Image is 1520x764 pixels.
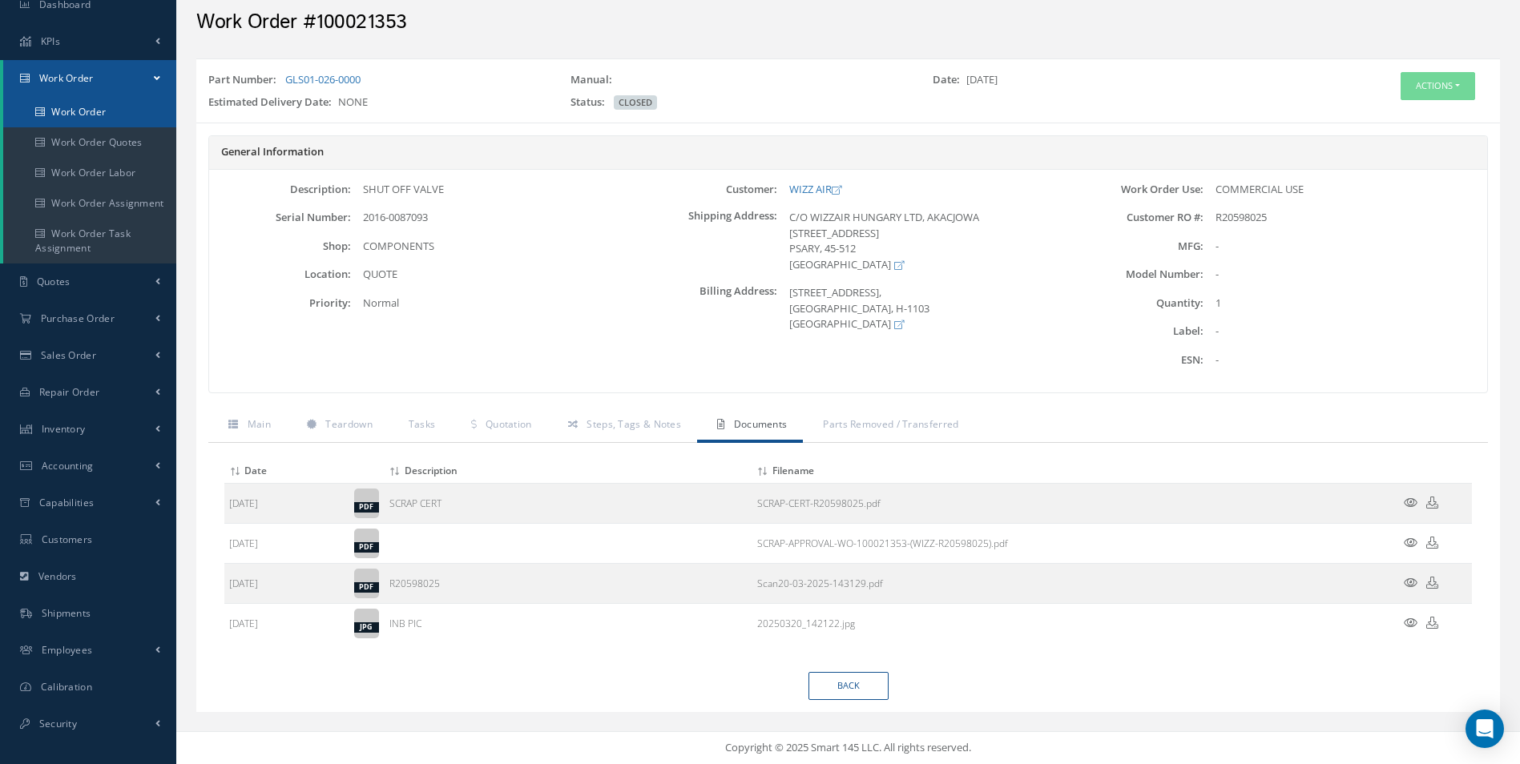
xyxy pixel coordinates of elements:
[196,10,1500,34] h2: Work Order #100021353
[734,417,788,431] span: Documents
[42,643,93,657] span: Employees
[777,285,1061,332] div: [STREET_ADDRESS], [GEOGRAPHIC_DATA], H-1103 [GEOGRAPHIC_DATA]
[385,484,752,524] td: SCRAP CERT
[208,72,283,88] label: Part Number:
[3,188,176,219] a: Work Order Assignment
[823,417,958,431] span: Parts Removed / Transferred
[287,409,389,443] a: Teardown
[3,158,176,188] a: Work Order Labor
[3,219,176,263] a: Work Order Task Assignment
[1204,296,1487,312] div: 1
[39,71,94,85] span: Work Order
[1061,183,1203,195] label: Work Order Use:
[614,95,657,110] span: CLOSED
[587,417,681,431] span: Steps, Tags & Notes
[757,497,881,510] a: Download
[39,385,100,399] span: Repair Order
[921,72,1283,94] div: [DATE]
[571,72,619,88] label: Manual:
[1404,577,1417,590] a: Preview
[451,409,547,443] a: Quotation
[1426,577,1438,590] a: Download
[41,680,92,694] span: Calibration
[209,268,351,280] label: Location:
[3,60,176,97] a: Work Order
[224,484,349,524] td: [DATE]
[221,146,1475,159] h5: General Information
[757,577,883,590] a: Download
[209,183,351,195] label: Description:
[757,537,1008,550] a: Download
[39,496,95,509] span: Capabilities
[363,210,428,224] span: 2016-0087093
[351,182,635,198] div: SHUT OFF VALVE
[1404,617,1417,630] a: Preview
[192,740,1504,756] div: Copyright © 2025 Smart 145 LLC. All rights reserved.
[41,312,115,325] span: Purchase Order
[354,502,379,513] div: pdf
[1216,210,1267,224] span: R20598025
[3,97,176,127] a: Work Order
[635,285,777,332] label: Billing Address:
[635,183,777,195] label: Customer:
[41,34,60,48] span: KPIs
[42,606,91,620] span: Shipments
[208,94,338,111] label: Estimated Delivery Date:
[209,297,351,309] label: Priority:
[1204,267,1487,283] div: -
[1426,617,1438,630] a: Download
[325,417,372,431] span: Teardown
[224,604,349,644] td: [DATE]
[37,275,71,288] span: Quotes
[1404,497,1417,510] a: Preview
[1061,297,1203,309] label: Quantity:
[39,717,77,730] span: Security
[354,542,379,553] div: pdf
[808,672,889,700] a: Back
[1204,324,1487,340] div: -
[548,409,697,443] a: Steps, Tags & Notes
[209,240,351,252] label: Shop:
[635,210,777,272] label: Shipping Address:
[486,417,532,431] span: Quotation
[224,459,349,484] th: Date
[1061,211,1203,223] label: Customer RO #:
[1061,268,1203,280] label: Model Number:
[789,182,841,196] a: WIZZ AIR
[248,417,271,431] span: Main
[385,459,752,484] th: Description
[389,409,452,443] a: Tasks
[385,564,752,604] td: R20598025
[351,296,635,312] div: Normal
[354,582,379,593] div: pdf
[1426,497,1438,510] a: Download
[224,564,349,604] td: [DATE]
[224,524,349,564] td: [DATE]
[1204,239,1487,255] div: -
[571,94,611,111] label: Status:
[757,617,855,630] a: Download
[42,422,86,436] span: Inventory
[1204,182,1487,198] div: COMMERCIAL USE
[1404,537,1417,550] a: Preview
[208,409,287,443] a: Main
[777,210,1061,272] div: C/O WIZZAIR HUNGARY LTD, AKACJOWA [STREET_ADDRESS] PSARY, 45-512 [GEOGRAPHIC_DATA]
[1061,354,1203,366] label: ESN:
[3,127,176,158] a: Work Order Quotes
[385,604,752,644] td: INB PIC
[1401,72,1475,100] button: Actions
[803,409,974,443] a: Parts Removed / Transferred
[697,409,803,443] a: Documents
[42,459,94,472] span: Accounting
[1426,537,1438,550] a: Download
[351,267,635,283] div: QUOTE
[1466,710,1504,748] div: Open Intercom Messenger
[41,348,96,362] span: Sales Order
[209,211,351,223] label: Serial Number:
[1061,240,1203,252] label: MFG:
[752,459,1377,484] th: Filename
[285,72,361,86] a: GLS01-026-0000
[351,239,635,255] div: COMPONENTS
[1061,325,1203,337] label: Label:
[42,533,93,546] span: Customers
